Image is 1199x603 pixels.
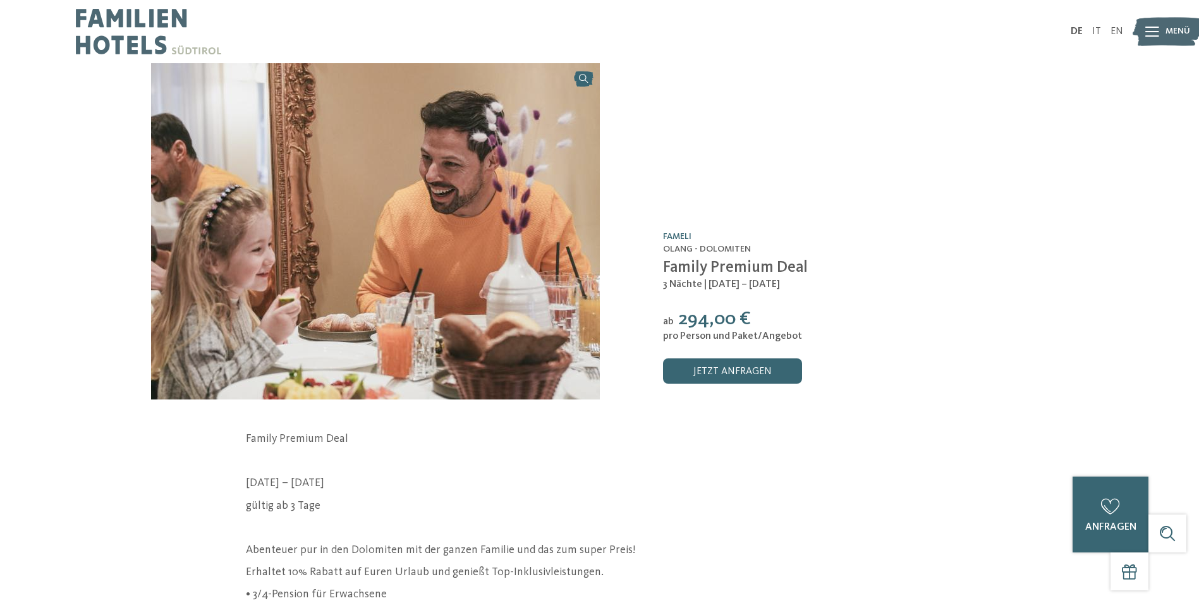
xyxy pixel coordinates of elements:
a: IT [1092,27,1101,37]
a: jetzt anfragen [663,358,802,384]
p: Erhaltet 10% Rabatt auf Euren Urlaub und genießt Top-Inklusivleistungen. [246,564,954,580]
a: DE [1071,27,1083,37]
a: Fameli [663,232,691,241]
a: EN [1111,27,1123,37]
img: Family Premium Deal [151,63,600,399]
p: • 3/4-Pension für Erwachsene [246,587,954,602]
span: 3 Nächte [663,279,702,289]
span: Family Premium Deal [663,260,808,276]
span: Menü [1166,25,1190,38]
span: 294,00 € [678,310,751,329]
span: ab [663,317,674,327]
a: anfragen [1073,477,1148,552]
span: anfragen [1085,522,1136,532]
span: Olang - Dolomiten [663,245,751,253]
p: gültig ab 3 Tage [246,498,954,514]
p: [DATE] – [DATE] [246,475,954,491]
p: Family Premium Deal [246,431,954,447]
span: pro Person und Paket/Angebot [663,331,802,341]
p: Abenteuer pur in den Dolomiten mit der ganzen Familie und das zum super Preis! [246,542,954,558]
span: | [DATE] – [DATE] [703,279,780,289]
